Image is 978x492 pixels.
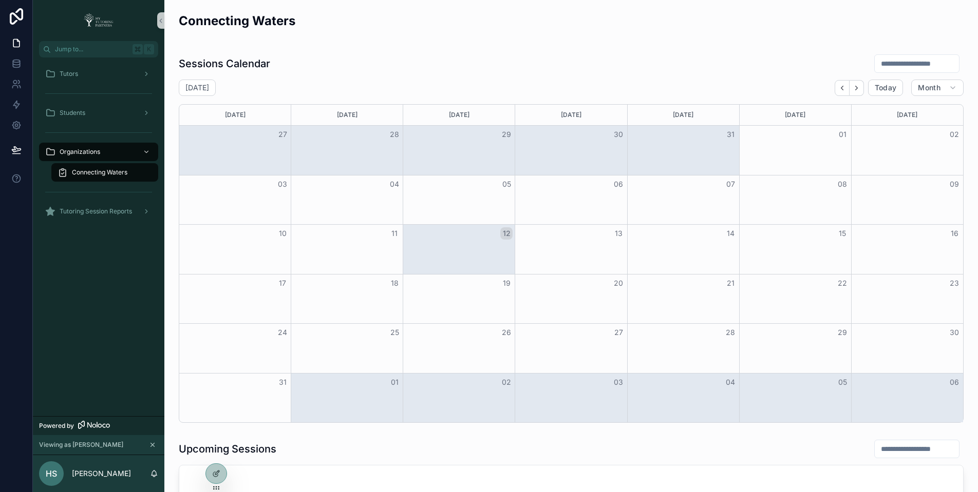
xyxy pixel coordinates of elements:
[948,227,961,240] button: 16
[629,105,738,125] div: [DATE]
[612,277,625,289] button: 20
[185,83,209,93] h2: [DATE]
[388,178,401,190] button: 04
[868,80,904,96] button: Today
[60,148,100,156] span: Organizations
[388,277,401,289] button: 18
[612,326,625,339] button: 27
[388,376,401,388] button: 01
[179,12,295,29] h2: Connecting Waters
[918,83,941,92] span: Month
[875,83,897,92] span: Today
[276,376,289,388] button: 31
[948,376,961,388] button: 06
[853,105,962,125] div: [DATE]
[33,57,164,234] div: scrollable content
[836,376,849,388] button: 05
[39,143,158,161] a: Organizations
[60,109,85,117] span: Students
[51,163,158,182] a: Connecting Waters
[500,227,513,240] button: 12
[741,105,850,125] div: [DATE]
[948,277,961,289] button: 23
[835,80,850,96] button: Back
[388,227,401,240] button: 11
[276,128,289,141] button: 27
[39,41,158,57] button: Jump to...K
[517,105,625,125] div: [DATE]
[276,277,289,289] button: 17
[55,45,128,53] span: Jump to...
[39,441,123,449] span: Viewing as [PERSON_NAME]
[388,326,401,339] button: 25
[836,326,849,339] button: 29
[405,105,513,125] div: [DATE]
[500,326,513,339] button: 26
[388,128,401,141] button: 28
[612,376,625,388] button: 03
[81,12,117,29] img: App logo
[948,128,961,141] button: 02
[612,128,625,141] button: 30
[293,105,401,125] div: [DATE]
[72,168,127,176] span: Connecting Waters
[948,326,961,339] button: 30
[911,80,964,96] button: Month
[276,227,289,240] button: 10
[181,105,289,125] div: [DATE]
[39,65,158,83] a: Tutors
[39,422,74,430] span: Powered by
[850,80,864,96] button: Next
[60,207,132,215] span: Tutoring Session Reports
[46,467,57,480] span: HS
[60,70,78,78] span: Tutors
[500,277,513,289] button: 19
[500,376,513,388] button: 02
[836,277,849,289] button: 22
[724,128,737,141] button: 31
[500,128,513,141] button: 29
[179,104,964,423] div: Month View
[836,178,849,190] button: 08
[724,178,737,190] button: 07
[612,178,625,190] button: 06
[500,178,513,190] button: 05
[724,326,737,339] button: 28
[612,227,625,240] button: 13
[72,468,131,479] p: [PERSON_NAME]
[145,45,153,53] span: K
[276,178,289,190] button: 03
[724,227,737,240] button: 14
[948,178,961,190] button: 09
[836,128,849,141] button: 01
[39,104,158,122] a: Students
[33,416,164,435] a: Powered by
[836,227,849,240] button: 15
[724,277,737,289] button: 21
[276,326,289,339] button: 24
[724,376,737,388] button: 04
[179,442,276,456] h1: Upcoming Sessions
[179,56,270,71] h1: Sessions Calendar
[39,202,158,221] a: Tutoring Session Reports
